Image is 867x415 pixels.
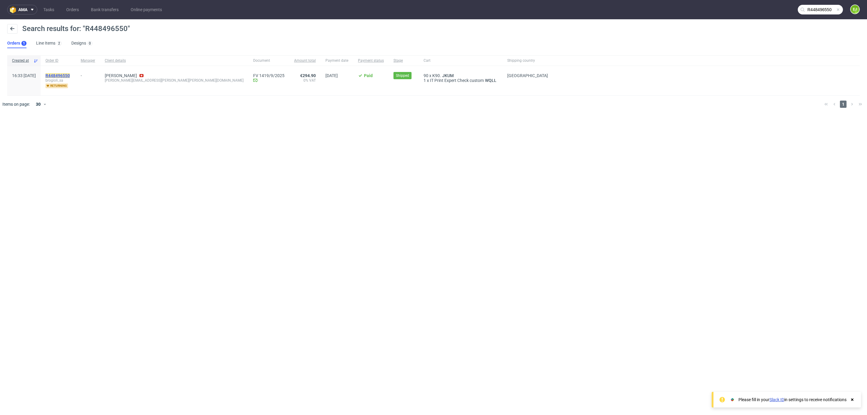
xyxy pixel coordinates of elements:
[484,78,498,83] a: WQLL
[294,78,316,83] span: 0% VAT
[32,100,43,108] div: 30
[300,73,316,78] span: €294.90
[393,58,414,63] span: Stage
[105,78,244,83] div: [PERSON_NAME][EMAIL_ADDRESS][PERSON_NAME][PERSON_NAME][DOMAIN_NAME]
[294,58,316,63] span: Amount total
[424,78,498,83] div: x
[63,5,82,14] a: Orders
[441,73,455,78] a: JKUM
[507,73,548,78] span: [GEOGRAPHIC_DATA]
[81,71,95,78] div: -
[10,6,18,13] img: logo
[424,78,426,83] span: 1
[127,5,166,14] a: Online payments
[87,5,122,14] a: Bank transfers
[432,73,441,78] span: K90.
[40,5,58,14] a: Tasks
[396,73,409,78] span: Shipped
[89,41,91,45] div: 0
[358,58,384,63] span: Payment status
[738,397,847,403] div: Please fill in your in settings to receive notifications
[81,58,95,63] span: Manager
[36,39,62,48] a: Line Items2
[325,58,348,63] span: Payment date
[851,5,859,14] figcaption: EJ
[424,58,498,63] span: Cart
[7,5,37,14] button: ama
[22,24,130,33] span: Search results for: "R448496550"
[18,8,27,12] span: ama
[253,58,284,63] span: Document
[424,73,498,78] div: x
[105,58,244,63] span: Client details
[840,101,847,108] span: 1
[105,73,137,78] a: [PERSON_NAME]
[430,78,484,83] span: IT Print Expert Check custom
[45,73,70,78] mark: R448496550
[12,73,36,78] span: 16:33 [DATE]
[253,73,284,78] a: FV 1419/9/2025
[23,41,25,45] div: 1
[45,73,71,78] a: R448496550
[325,73,338,78] span: [DATE]
[58,41,60,45] div: 2
[2,101,30,107] span: Items on page:
[7,39,26,48] a: Orders1
[45,78,71,83] span: brogioli_sa
[424,73,428,78] span: 90
[45,83,68,88] span: returning
[507,58,548,63] span: Shipping country
[769,397,784,402] a: Slack ID
[12,58,31,63] span: Created at
[729,397,735,403] img: Slack
[71,39,92,48] a: Designs0
[364,73,373,78] span: Paid
[45,58,71,63] span: Order ID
